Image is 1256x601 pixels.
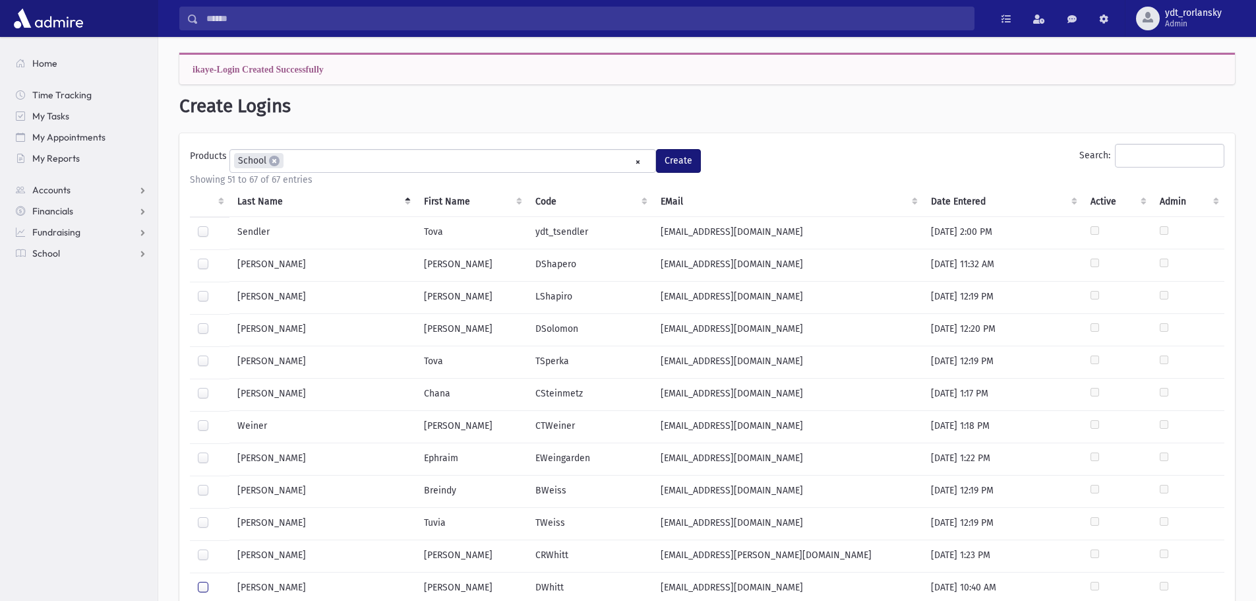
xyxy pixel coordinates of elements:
[416,443,527,476] td: Ephraim
[656,149,701,173] button: Create
[653,540,923,573] td: [EMAIL_ADDRESS][PERSON_NAME][DOMAIN_NAME]
[229,314,416,346] td: [PERSON_NAME]
[527,187,653,217] th: Code : activate to sort column ascending
[193,65,324,74] span: ikaye-Login Created Successfully
[11,5,86,32] img: AdmirePro
[923,282,1083,314] td: [DATE] 12:19 PM
[1115,144,1224,168] input: Search:
[923,314,1083,346] td: [DATE] 12:20 PM
[5,106,158,127] a: My Tasks
[229,508,416,540] td: [PERSON_NAME]
[527,508,653,540] td: TWeiss
[5,148,158,169] a: My Reports
[5,201,158,222] a: Financials
[32,110,69,122] span: My Tasks
[190,173,1224,187] div: Showing 51 to 67 of 67 entries
[32,205,73,217] span: Financials
[527,476,653,508] td: BWeiss
[923,443,1083,476] td: [DATE] 1:22 PM
[653,508,923,540] td: [EMAIL_ADDRESS][DOMAIN_NAME]
[923,508,1083,540] td: [DATE] 12:19 PM
[527,216,653,249] td: ydt_tsendler
[5,53,158,74] a: Home
[527,540,653,573] td: CRWhitt
[229,249,416,282] td: [PERSON_NAME]
[653,314,923,346] td: [EMAIL_ADDRESS][DOMAIN_NAME]
[32,152,80,164] span: My Reports
[923,411,1083,443] td: [DATE] 1:18 PM
[5,179,158,201] a: Accounts
[32,247,60,259] span: School
[1083,187,1152,217] th: Active : activate to sort column ascending
[198,7,974,30] input: Search
[1152,187,1224,217] th: Admin : activate to sort column ascending
[229,346,416,379] td: [PERSON_NAME]
[5,243,158,264] a: School
[190,149,229,168] label: Products
[229,216,416,249] td: Sendler
[527,282,653,314] td: LShapiro
[653,443,923,476] td: [EMAIL_ADDRESS][DOMAIN_NAME]
[32,184,71,196] span: Accounts
[416,282,527,314] td: [PERSON_NAME]
[269,156,280,166] span: ×
[923,476,1083,508] td: [DATE] 12:19 PM
[5,84,158,106] a: Time Tracking
[1165,8,1222,18] span: ydt_rorlansky
[1079,144,1224,168] label: Search:
[416,216,527,249] td: Tova
[527,443,653,476] td: EWeingarden
[229,379,416,411] td: [PERSON_NAME]
[416,314,527,346] td: [PERSON_NAME]
[229,187,416,217] th: Last Name : activate to sort column descending
[653,379,923,411] td: [EMAIL_ADDRESS][DOMAIN_NAME]
[32,89,92,101] span: Time Tracking
[229,476,416,508] td: [PERSON_NAME]
[32,131,105,143] span: My Appointments
[229,540,416,573] td: [PERSON_NAME]
[635,154,641,170] span: Remove all items
[653,187,923,217] th: EMail : activate to sort column ascending
[5,222,158,243] a: Fundraising
[653,216,923,249] td: [EMAIL_ADDRESS][DOMAIN_NAME]
[527,249,653,282] td: DShapero
[190,187,229,217] th: : activate to sort column ascending
[416,540,527,573] td: [PERSON_NAME]
[923,346,1083,379] td: [DATE] 12:19 PM
[229,443,416,476] td: [PERSON_NAME]
[653,346,923,379] td: [EMAIL_ADDRESS][DOMAIN_NAME]
[234,153,284,168] li: School
[179,95,1235,117] h1: Create Logins
[1165,18,1222,29] span: Admin
[653,476,923,508] td: [EMAIL_ADDRESS][DOMAIN_NAME]
[229,282,416,314] td: [PERSON_NAME]
[653,282,923,314] td: [EMAIL_ADDRESS][DOMAIN_NAME]
[923,187,1083,217] th: Date Entered : activate to sort column ascending
[416,411,527,443] td: [PERSON_NAME]
[653,249,923,282] td: [EMAIL_ADDRESS][DOMAIN_NAME]
[416,249,527,282] td: [PERSON_NAME]
[527,314,653,346] td: DSolomon
[416,476,527,508] td: Breindy
[527,346,653,379] td: TSperka
[416,187,527,217] th: First Name : activate to sort column ascending
[5,127,158,148] a: My Appointments
[416,379,527,411] td: Chana
[923,379,1083,411] td: [DATE] 1:17 PM
[527,411,653,443] td: CTWeiner
[416,508,527,540] td: Tuvia
[653,411,923,443] td: [EMAIL_ADDRESS][DOMAIN_NAME]
[923,216,1083,249] td: [DATE] 2:00 PM
[229,411,416,443] td: Weiner
[923,249,1083,282] td: [DATE] 11:32 AM
[32,57,57,69] span: Home
[416,346,527,379] td: Tova
[923,540,1083,573] td: [DATE] 1:23 PM
[527,379,653,411] td: CSteinmetz
[32,226,80,238] span: Fundraising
